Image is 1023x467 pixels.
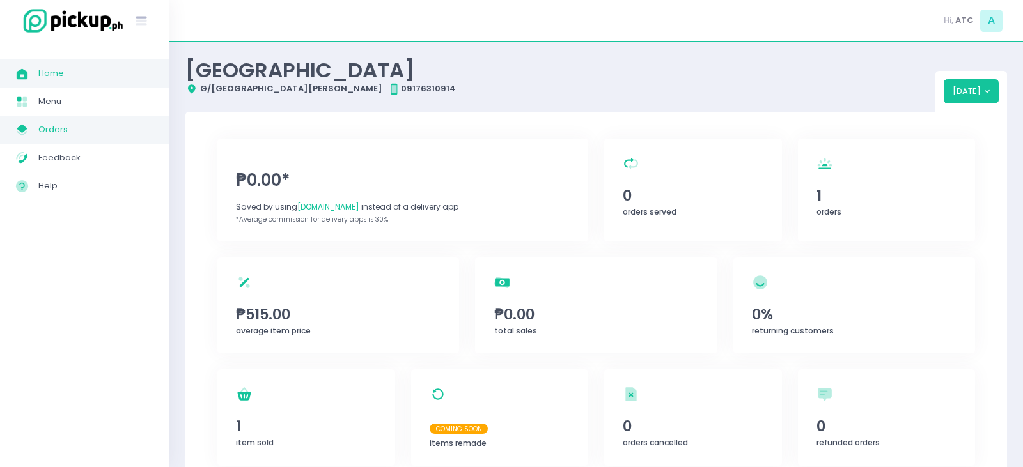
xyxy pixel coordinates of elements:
[38,149,153,166] span: Feedback
[236,415,376,437] span: 1
[816,185,957,206] span: 1
[733,257,975,353] a: 0%returning customers
[623,437,688,448] span: orders cancelled
[494,303,699,325] span: ₱0.00
[236,168,570,193] span: ₱0.00*
[623,206,676,217] span: orders served
[38,178,153,194] span: Help
[604,369,782,466] a: 0orders cancelled
[38,121,153,138] span: Orders
[430,438,487,448] span: items remade
[816,415,957,437] span: 0
[297,201,359,212] span: [DOMAIN_NAME]
[798,369,976,466] a: 0refunded orders
[16,7,125,34] img: logo
[236,215,388,224] span: *Average commission for delivery apps is 30%
[236,325,311,336] span: average item price
[236,437,274,448] span: item sold
[816,437,880,448] span: refunded orders
[217,369,395,466] a: 1item sold
[430,424,488,434] span: Coming Soon
[623,185,763,206] span: 0
[494,325,537,336] span: total sales
[944,14,953,27] span: Hi,
[752,325,834,336] span: returning customers
[236,303,441,325] span: ₱515.00
[236,201,570,213] div: Saved by using instead of a delivery app
[217,257,459,353] a: ₱515.00average item price
[475,257,717,353] a: ₱0.00total sales
[38,65,153,82] span: Home
[944,79,999,103] button: [DATE]
[980,10,1003,32] span: A
[623,415,763,437] span: 0
[604,139,782,241] a: 0orders served
[185,82,935,95] div: G/[GEOGRAPHIC_DATA][PERSON_NAME] 09176310914
[816,206,841,217] span: orders
[752,303,957,325] span: 0%
[38,93,153,110] span: Menu
[185,57,935,82] div: [GEOGRAPHIC_DATA]
[798,139,976,241] a: 1orders
[955,14,974,27] span: ATC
